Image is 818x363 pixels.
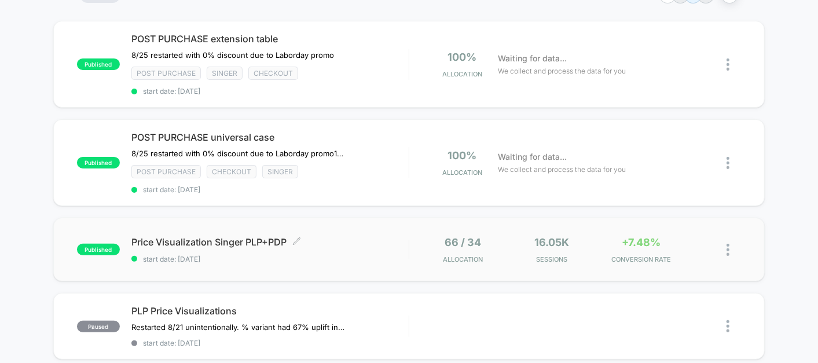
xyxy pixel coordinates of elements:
span: PLP Price Visualizations [131,305,409,317]
img: close [727,244,729,256]
span: paused [77,321,120,332]
span: 100% [448,51,477,63]
span: checkout [248,67,298,80]
span: Restarted 8/21 unintentionally. % variant had 67% uplift in CVR and 16% uplift in ATC rate [131,322,346,332]
span: 8/25 restarted with 0% discount due to Laborday promo [131,50,334,60]
span: checkout [207,165,256,178]
img: close [727,320,729,332]
span: We collect and process the data for you [498,164,626,175]
span: 16.05k [535,236,570,248]
span: start date: [DATE] [131,185,409,194]
span: Sessions [510,255,593,263]
span: CONVERSION RATE [600,255,683,263]
span: start date: [DATE] [131,255,409,263]
span: Post Purchase [131,67,201,80]
span: POST PURCHASE extension table [131,33,409,45]
span: published [77,58,120,70]
span: Allocation [442,70,482,78]
span: Singer [262,165,298,178]
span: +7.48% [622,236,661,248]
span: 66 / 34 [445,236,481,248]
img: close [727,58,729,71]
span: 8/25 restarted with 0% discount due to Laborday promo10% off 6% CR8/15 restarted to incl all top ... [131,149,346,158]
span: published [77,244,120,255]
span: Allocation [442,168,482,177]
span: Price Visualization Singer PLP+PDP [131,236,409,248]
span: start date: [DATE] [131,339,409,347]
span: start date: [DATE] [131,87,409,96]
span: Post Purchase [131,165,201,178]
span: Allocation [443,255,483,263]
span: 100% [448,149,477,162]
img: close [727,157,729,169]
span: Waiting for data... [498,151,567,163]
span: Singer [207,67,243,80]
span: We collect and process the data for you [498,65,626,76]
span: Waiting for data... [498,52,567,65]
span: published [77,157,120,168]
span: POST PURCHASE universal case [131,131,409,143]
